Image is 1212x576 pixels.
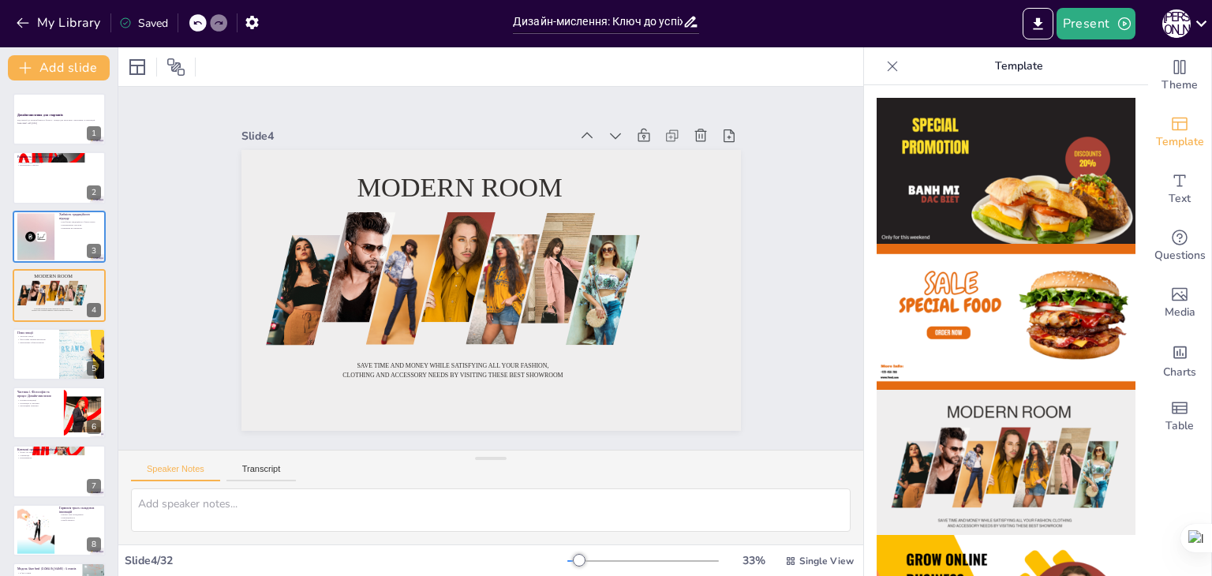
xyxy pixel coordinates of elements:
[513,10,683,33] input: Insert title
[13,445,106,497] div: 7
[877,98,1135,244] img: thumb-1.png
[1162,8,1191,39] button: І [PERSON_NAME]
[13,504,106,556] div: 8
[8,55,110,80] button: Add slide
[131,464,220,481] button: Speaker Notes
[17,158,101,161] p: Чому стартапи зазнають невдачі?
[32,309,73,312] span: Save time and money while satisfying all your fashion, clothing and accessory needs by visiting t...
[17,567,78,571] p: Модель Stanford [DOMAIN_NAME]: 5 етапів
[13,328,106,380] div: https://cdn.sendsteps.com/images/logo/sendsteps_logo_white.pnghttps://cdn.sendsteps.com/images/lo...
[12,10,107,36] button: My Library
[17,402,59,405] p: Інтеграція в стартапи
[17,447,101,452] p: Ключові принципи Дизайн-мислення
[316,316,527,395] span: Save time and money while satisfying all your fashion, clothing and accessory needs by visiting t...
[17,122,101,125] p: Generated with [URL]
[1154,247,1206,264] span: Questions
[383,136,588,227] span: Modern room
[13,93,106,145] div: https://cdn.sendsteps.com/images/logo/sendsteps_logo_white.pnghttps://cdn.sendsteps.com/images/lo...
[1165,417,1194,435] span: Table
[87,420,101,434] div: 6
[1148,218,1211,275] div: Get real-time input from your audience
[17,338,54,341] p: Філософія Дизайн-мислення
[799,555,854,567] span: Single View
[17,330,54,335] p: План лекції
[226,464,297,481] button: Transcript
[87,537,101,552] div: 8
[17,571,78,574] p: П'ять етапів
[59,221,101,224] p: Проблеми традиційного бізнес-плану
[1161,77,1198,94] span: Theme
[17,341,54,344] p: Економічне обґрунтування
[119,16,168,31] div: Saved
[1148,275,1211,331] div: Add images, graphics, shapes or video
[292,58,609,174] div: Slide 4
[1169,190,1191,208] span: Text
[87,479,101,493] div: 7
[166,58,185,77] span: Position
[1148,47,1211,104] div: Change the overall theme
[13,211,106,263] div: https://cdn.sendsteps.com/images/logo/sendsteps_logo_white.pnghttps://cdn.sendsteps.com/images/lo...
[1162,9,1191,38] div: І [PERSON_NAME]
[87,126,101,140] div: 1
[905,47,1132,85] p: Template
[1148,104,1211,161] div: Add ready made slides
[1163,364,1196,381] span: Charts
[1148,388,1211,445] div: Add a table
[17,451,101,454] p: Фокус на людині
[59,212,101,221] p: Хибність традиційного підходу
[59,518,101,522] p: Прибутковість
[13,269,106,321] div: https://i.imgur.com/Vm0PVfp.jpghttps://i.imgur.com/iZ2cmsm.jpghttps://i.imgur.com/9pHKSeF.jpghttp...
[17,457,101,460] p: Ітеративність
[1165,304,1195,321] span: Media
[17,154,101,159] p: Реальність стартап-середовища
[125,553,567,568] div: Slide 4 / 32
[1156,133,1204,151] span: Template
[1057,8,1135,39] button: Present
[17,335,54,338] p: Частини лекції
[17,405,59,408] p: Інноваційні рішення
[87,303,101,317] div: 4
[59,223,101,226] p: Неперевірені гіпотези
[735,553,772,568] div: 33 %
[87,185,101,200] div: 2
[34,273,72,279] span: Modern room
[17,163,101,166] p: Визначення стартапу
[17,113,63,117] strong: Дизайн-мислення для стартапів
[59,506,101,514] p: Гармонія трьох складових інновацій
[1023,8,1053,39] button: Export to PowerPoint
[1148,161,1211,218] div: Add text boxes
[59,516,101,519] p: Інноваційність
[87,361,101,376] div: 5
[1148,331,1211,388] div: Add charts and graphs
[17,390,59,398] p: Частина I. Філософія та процес Дизайн-мислення
[17,119,101,122] p: Від емпатії до масштабованого бізнесу. Лекція для магістрів з економіки та інновацій.
[59,226,101,230] p: Навчання як пріоритет
[87,244,101,258] div: 3
[13,151,106,204] div: https://cdn.sendsteps.com/images/logo/sendsteps_logo_white.pnghttps://cdn.sendsteps.com/images/lo...
[17,454,101,457] p: Співпраця
[125,54,150,80] div: Layout
[877,244,1135,390] img: thumb-2.png
[877,390,1135,536] img: thumb-3.png
[13,387,106,439] div: https://cdn.sendsteps.com/images/logo/sendsteps_logo_white.pnghttps://cdn.sendsteps.com/images/lo...
[17,398,59,402] p: Основні концепції
[17,160,101,163] p: Високий ризик стартапів
[59,513,101,516] p: Баланс між складовими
